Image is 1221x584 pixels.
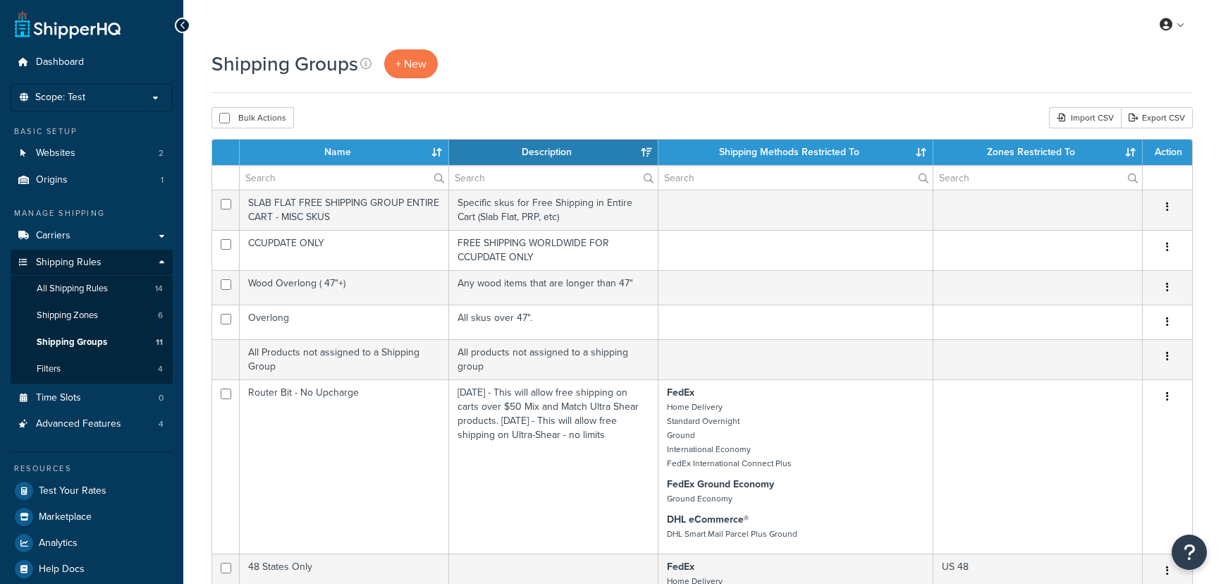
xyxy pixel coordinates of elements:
td: All skus over 47". [449,305,658,339]
li: Shipping Zones [11,303,173,329]
th: Zones Restricted To: activate to sort column ascending [933,140,1143,165]
span: Dashboard [36,56,84,68]
a: Carriers [11,223,173,249]
li: Shipping Rules [11,250,173,384]
input: Search [240,166,448,190]
span: 14 [155,283,163,295]
span: Marketplace [39,511,92,523]
span: 2 [159,147,164,159]
strong: FedEx Ground Economy [667,477,774,492]
a: Test Your Rates [11,478,173,504]
div: Manage Shipping [11,207,173,219]
a: + New [384,49,438,78]
button: Bulk Actions [211,107,294,128]
span: Carriers [36,230,70,242]
a: Origins 1 [11,167,173,193]
a: Help Docs [11,556,173,582]
span: Advanced Features [36,418,121,430]
strong: DHL eCommerce® [667,512,749,527]
span: 0 [159,392,164,404]
input: Search [658,166,933,190]
span: Origins [36,174,68,186]
strong: FedEx [667,385,694,400]
div: Resources [11,463,173,475]
span: 4 [159,418,164,430]
td: FREE SHIPPING WORLDWIDE FOR CCUPDATE ONLY [449,230,658,270]
a: Shipping Rules [11,250,173,276]
span: Shipping Groups [37,336,107,348]
a: Websites 2 [11,140,173,166]
span: Websites [36,147,75,159]
a: Shipping Zones 6 [11,303,173,329]
li: All Shipping Rules [11,276,173,302]
a: Dashboard [11,49,173,75]
li: Filters [11,356,173,382]
td: Overlong [240,305,449,339]
th: Name: activate to sort column ascending [240,140,449,165]
small: DHL Smart Mail Parcel Plus Ground [667,528,797,540]
small: Ground Economy [667,492,732,505]
span: 1 [161,174,164,186]
td: [DATE] - This will allow free shipping on carts over $50 Mix and Match Ultra Shear products. [DAT... [449,379,658,554]
th: Action [1143,140,1192,165]
li: Websites [11,140,173,166]
button: Open Resource Center [1172,535,1207,570]
span: Analytics [39,537,78,549]
div: Basic Setup [11,126,173,138]
span: Shipping Rules [36,257,102,269]
span: + New [395,56,427,72]
li: Time Slots [11,385,173,411]
td: SLAB FLAT FREE SHIPPING GROUP ENTIRE CART - MISC SKUS [240,190,449,230]
div: Import CSV [1049,107,1121,128]
span: Scope: Test [35,92,85,104]
td: Wood Overlong ( 47"+) [240,270,449,305]
span: Filters [37,363,61,375]
td: All products not assigned to a shipping group [449,339,658,379]
td: Any wood items that are longer than 47" [449,270,658,305]
span: 6 [158,310,163,322]
span: Test Your Rates [39,485,106,497]
span: Shipping Zones [37,310,98,322]
strong: FedEx [667,559,694,574]
td: Specific skus for Free Shipping in Entire Cart (Slab Flat, PRP, etc) [449,190,658,230]
span: 4 [158,363,163,375]
a: Filters 4 [11,356,173,382]
a: Export CSV [1121,107,1193,128]
th: Shipping Methods Restricted To: activate to sort column ascending [658,140,933,165]
th: Description: activate to sort column ascending [449,140,658,165]
a: Time Slots 0 [11,385,173,411]
td: CCUPDATE ONLY [240,230,449,270]
span: All Shipping Rules [37,283,108,295]
small: Home Delivery Standard Overnight Ground International Economy FedEx International Connect Plus [667,401,792,470]
li: Origins [11,167,173,193]
a: Analytics [11,530,173,556]
input: Search [449,166,658,190]
span: 11 [156,336,163,348]
a: All Shipping Rules 14 [11,276,173,302]
h1: Shipping Groups [211,50,358,78]
a: Marketplace [11,504,173,530]
td: Router Bit - No Upcharge [240,379,449,554]
td: All Products not assigned to a Shipping Group [240,339,449,379]
a: Advanced Features 4 [11,411,173,437]
span: Time Slots [36,392,81,404]
span: Help Docs [39,564,85,576]
a: ShipperHQ Home [15,11,121,39]
li: Advanced Features [11,411,173,437]
input: Search [933,166,1142,190]
li: Shipping Groups [11,329,173,355]
a: Shipping Groups 11 [11,329,173,355]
